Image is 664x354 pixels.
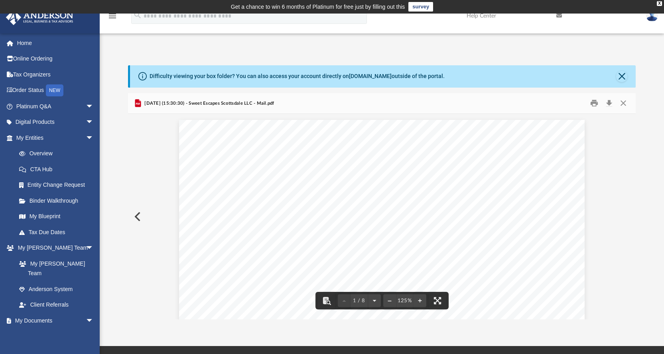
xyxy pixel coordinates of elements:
[86,98,102,115] span: arrow_drop_down
[616,97,631,110] button: Close
[349,73,392,79] a: [DOMAIN_NAME]
[231,2,405,12] div: Get a chance to win 6 months of Platinum for free just by filling out this
[646,10,658,22] img: User Pic
[586,97,602,110] button: Print
[86,114,102,131] span: arrow_drop_down
[368,292,381,309] button: Next page
[86,240,102,256] span: arrow_drop_down
[86,313,102,329] span: arrow_drop_down
[4,10,76,25] img: Anderson Advisors Platinum Portal
[11,224,106,240] a: Tax Due Dates
[602,97,616,110] button: Download
[133,11,142,20] i: search
[396,298,414,303] div: Current zoom level
[383,292,396,309] button: Zoom out
[143,100,274,107] span: [DATE] (15:30:30) - Sweet Escapes Scottsdale LLC - Mail.pdf
[11,177,106,193] a: Entity Change Request
[128,93,636,320] div: Preview
[150,72,445,80] div: Difficulty viewing your box folder? You can also access your account directly on outside of the p...
[128,114,636,319] div: File preview
[6,114,106,130] a: Digital Productsarrow_drop_down
[6,240,102,256] a: My [PERSON_NAME] Teamarrow_drop_down
[414,292,426,309] button: Zoom in
[616,71,627,82] button: Close
[11,209,102,225] a: My Blueprint
[128,114,636,319] div: Document Viewer
[6,66,106,82] a: Tax Organizers
[11,146,106,162] a: Overview
[108,15,117,21] a: menu
[657,1,662,6] div: close
[6,35,106,51] a: Home
[11,297,102,313] a: Client Referrals
[46,84,63,96] div: NEW
[86,130,102,146] span: arrow_drop_down
[429,292,446,309] button: Enter fullscreen
[351,298,368,303] span: 1 / 8
[11,193,106,209] a: Binder Walkthrough
[128,205,146,228] button: Previous File
[11,281,102,297] a: Anderson System
[351,292,368,309] button: 1 / 8
[6,313,102,329] a: My Documentsarrow_drop_down
[408,2,433,12] a: survey
[6,130,106,146] a: My Entitiesarrow_drop_down
[6,98,106,114] a: Platinum Q&Aarrow_drop_down
[318,292,335,309] button: Toggle findbar
[6,51,106,67] a: Online Ordering
[6,82,106,99] a: Order StatusNEW
[11,161,106,177] a: CTA Hub
[11,256,98,281] a: My [PERSON_NAME] Team
[108,11,117,21] i: menu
